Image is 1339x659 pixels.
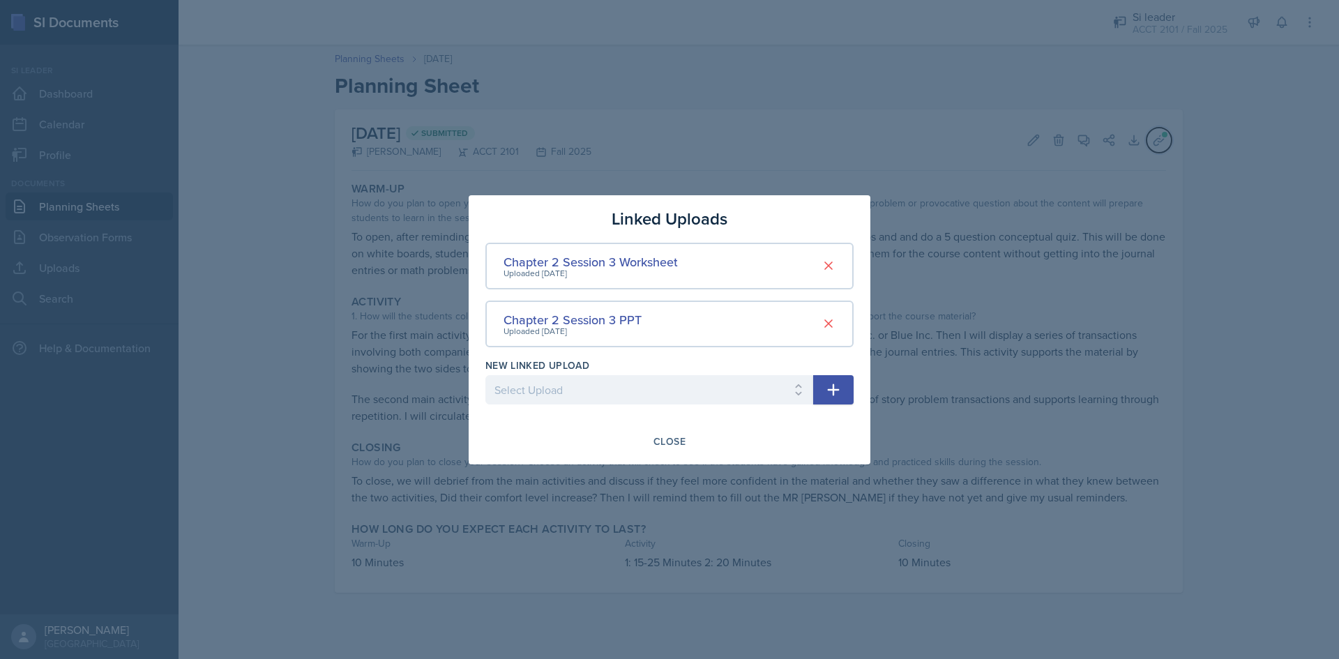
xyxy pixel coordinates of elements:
div: Chapter 2 Session 3 Worksheet [504,252,678,271]
div: Uploaded [DATE] [504,325,642,338]
label: New Linked Upload [485,358,589,372]
button: Close [644,430,695,453]
div: Uploaded [DATE] [504,267,678,280]
h3: Linked Uploads [612,206,727,232]
div: Close [653,436,686,447]
div: Chapter 2 Session 3 PPT [504,310,642,329]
